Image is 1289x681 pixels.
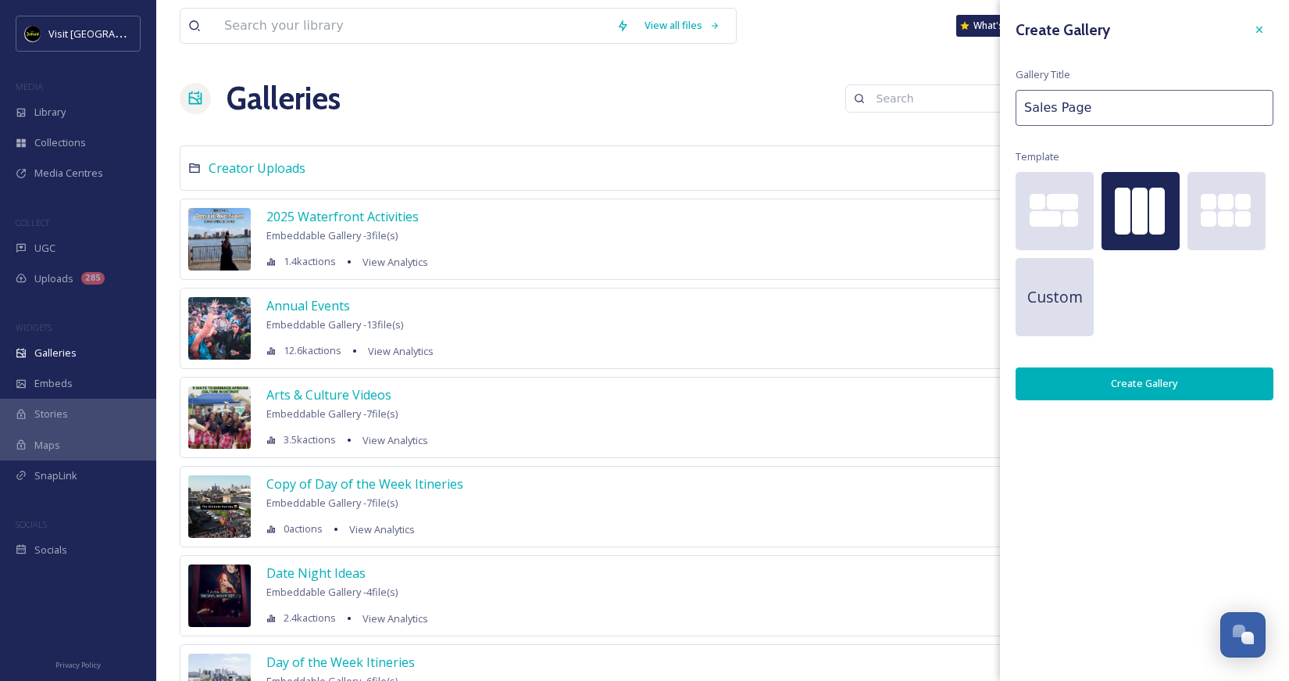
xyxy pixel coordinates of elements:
[284,254,336,269] span: 1.4k actions
[16,518,47,530] span: SOCIALS
[41,41,172,53] div: Domain: [DOMAIN_NAME]
[362,611,428,625] span: View Analytics
[42,91,55,103] img: tab_domain_overview_orange.svg
[34,468,77,483] span: SnapLink
[266,317,403,332] span: Embeddable Gallery - 13 file(s)
[44,25,77,38] div: v 4.0.25
[284,611,336,625] span: 2.4k actions
[362,255,428,269] span: View Analytics
[25,25,37,38] img: logo_orange.svg
[188,386,251,449] img: 339dd1c9-9c14-4269-b2f8-5380c62a2f67.jpg
[284,343,341,358] span: 12.6k actions
[227,75,341,122] a: Galleries
[16,321,52,333] span: WIDGETS
[266,475,463,493] span: Copy of Day of the Week Itineries
[1016,367,1273,400] button: Create Gallery
[266,407,398,421] span: Embeddable Gallery - 7 file(s)
[1220,612,1266,658] button: Open Chat
[188,297,251,360] img: c997ce7d-23e7-4ed6-969d-a32751b3352a.jpg
[34,407,68,421] span: Stories
[266,228,398,242] span: Embeddable Gallery - 3 file(s)
[209,159,305,177] span: Creator Uploads
[1016,149,1059,164] span: Template
[25,41,37,53] img: website_grey.svg
[355,609,428,628] a: View Analytics
[34,135,86,150] span: Collections
[1027,286,1083,309] span: Custom
[284,522,323,536] span: 0 actions
[266,585,398,599] span: Embeddable Gallery - 4 file(s)
[81,272,105,285] div: 285
[956,15,1034,37] a: What's New
[637,10,728,41] a: View all files
[173,92,263,102] div: Keywords by Traffic
[869,83,1020,114] input: Search
[1016,19,1110,41] h3: Create Gallery
[34,376,73,391] span: Embeds
[266,208,419,225] span: 2025 Waterfront Activities
[34,105,66,120] span: Library
[188,208,251,271] img: 205ce5ee-0246-413e-af4a-c57399d287fe.jpg
[188,475,251,538] img: 06605a50-8a39-4f6f-a76e-22f28cbf5f2a.jpg
[362,433,428,447] span: View Analytics
[188,565,251,627] img: 64b0a54d-3f42-43dd-9a65-6010ab0b775d.jpg
[355,253,428,271] a: View Analytics
[155,91,168,103] img: tab_keywords_by_traffic_grey.svg
[284,432,336,447] span: 3.5k actions
[341,520,415,539] a: View Analytics
[266,654,415,671] span: Day of the Week Itineries
[1016,90,1273,126] input: My Gallery
[34,438,60,453] span: Maps
[349,522,415,536] span: View Analytics
[216,9,609,43] input: Search your library
[34,346,77,360] span: Galleries
[266,565,366,582] span: Date Night Ideas
[266,386,391,403] span: Arts & Culture Videos
[48,26,170,41] span: Visit [GEOGRAPHIC_DATA]
[368,344,434,358] span: View Analytics
[55,654,101,673] a: Privacy Policy
[16,217,49,228] span: COLLECT
[34,241,55,256] span: UGC
[55,660,101,670] span: Privacy Policy
[360,342,434,360] a: View Analytics
[266,297,350,314] span: Annual Events
[1016,67,1070,82] span: Gallery Title
[59,92,140,102] div: Domain Overview
[355,431,428,450] a: View Analytics
[25,26,41,41] img: VISIT%20DETROIT%20LOGO%20-%20BLACK%20BACKGROUND.png
[34,543,67,557] span: Socials
[266,496,398,510] span: Embeddable Gallery - 7 file(s)
[34,166,103,181] span: Media Centres
[34,271,73,286] span: Uploads
[16,81,43,92] span: MEDIA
